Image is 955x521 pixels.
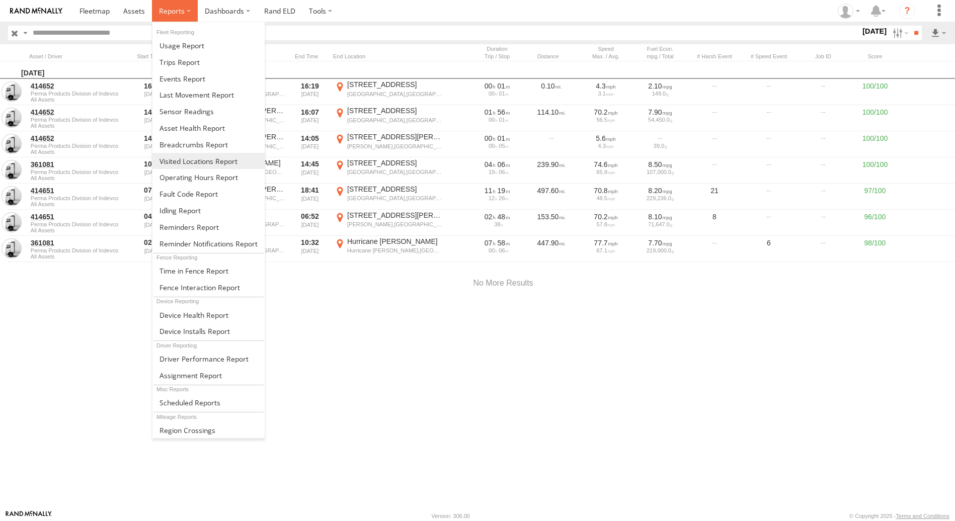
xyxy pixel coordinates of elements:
[636,169,684,175] div: 107,000.0
[31,186,128,195] a: 414651
[798,53,848,60] div: Job ID
[582,81,629,91] div: 4.3
[834,4,863,19] div: Gene Roberts
[333,211,444,235] label: Click to View Event Location
[689,185,740,209] div: 21
[636,91,684,97] div: 149.0
[347,195,442,202] div: [GEOGRAPHIC_DATA],[GEOGRAPHIC_DATA]
[29,53,130,60] div: Click to Sort
[498,134,510,142] span: 01
[347,143,442,150] div: [PERSON_NAME],[GEOGRAPHIC_DATA]
[852,158,898,183] div: 100/100
[489,143,497,149] span: 00
[152,351,265,367] a: Driver Performance Report
[636,108,684,117] div: 7.90
[636,160,684,169] div: 8.50
[347,158,442,167] div: [STREET_ADDRESS]
[636,117,684,123] div: 54,450.0
[498,108,510,116] span: 56
[582,186,629,195] div: 70.8
[582,247,629,253] div: 67.1
[152,70,265,87] a: Full Events Report
[31,134,128,143] a: 414652
[689,211,740,235] div: 8
[152,202,265,219] a: Idling Report
[852,53,898,60] div: Score
[485,187,496,195] span: 11
[473,108,521,117] div: [6961s] 25/08/2025 14:10 - 25/08/2025 16:07
[489,195,497,201] span: 12
[134,158,172,183] div: 10:39 [DATE]
[347,106,442,115] div: [STREET_ADDRESS]
[31,123,128,129] span: Filter Results to this Group
[291,106,329,130] div: 16:07 [DATE]
[489,169,497,175] span: 19
[333,106,444,130] label: Click to View Event Location
[582,91,629,97] div: 3.1
[347,211,442,220] div: [STREET_ADDRESS][PERSON_NAME]
[498,82,510,90] span: 01
[152,323,265,339] a: Device Installs Report
[2,212,22,232] a: View Asset in Asset Management
[2,108,22,128] a: View Asset in Asset Management
[333,158,444,183] label: Click to View Event Location
[152,307,265,323] a: Device Health Report
[21,26,29,40] label: Search Query
[636,81,684,91] div: 2.10
[152,186,265,202] a: Fault Code Report
[152,136,265,153] a: Breadcrumbs Report
[152,279,265,296] a: Fence Interaction Report
[134,80,172,104] div: 16:17 [DATE]
[31,160,128,169] a: 361081
[432,513,470,519] div: Version: 306.00
[31,253,128,259] span: Filter Results to this Group
[291,237,329,261] div: 10:32 [DATE]
[152,120,265,136] a: Asset Health Report
[291,132,329,156] div: 14:05 [DATE]
[152,153,265,169] a: Visited Locations Report
[134,132,172,156] div: 14:04 [DATE]
[582,143,629,149] div: 4.3
[31,143,128,149] span: Perma Products Division of Indevco
[347,132,442,141] div: [STREET_ADDRESS][PERSON_NAME]
[473,160,521,169] div: [14771s] 25/08/2025 10:39 - 25/08/2025 14:45
[582,108,629,117] div: 70.2
[852,237,898,261] div: 98/100
[333,80,444,104] label: Click to View Event Location
[582,221,629,227] div: 57.8
[152,422,265,439] a: Region Crossings
[473,212,521,221] div: [10095s] 25/08/2025 04:04 - 25/08/2025 06:52
[291,211,329,235] div: 06:52 [DATE]
[152,263,265,279] a: Time in Fences Report
[499,117,508,123] span: 01
[526,211,577,235] div: 153.50
[636,195,684,201] div: 229,236.0
[499,169,508,175] span: 06
[347,91,442,98] div: [GEOGRAPHIC_DATA],[GEOGRAPHIC_DATA]
[31,201,128,207] span: Filter Results to this Group
[889,26,910,40] label: Search Filter Options
[636,143,684,149] div: 39.0
[333,185,444,209] label: Click to View Event Location
[333,132,444,156] label: Click to View Event Location
[31,227,128,233] span: Filter Results to this Group
[473,186,521,195] div: [40783s] 25/08/2025 07:21 - 25/08/2025 18:41
[152,235,265,252] a: Service Reminder Notifications Report
[291,53,329,60] div: Click to Sort
[499,143,508,149] span: 05
[930,26,947,40] label: Export results as...
[6,511,52,521] a: Visit our Website
[849,513,949,519] div: © Copyright 2025 -
[347,247,442,254] div: Hurricane [PERSON_NAME],[GEOGRAPHIC_DATA]
[499,247,508,253] span: 06
[152,103,265,120] a: Sensor Readings
[494,221,503,227] span: 38
[582,212,629,221] div: 70.2
[896,513,949,519] a: Terms and Conditions
[31,108,128,117] a: 414652
[291,158,329,183] div: 14:45 [DATE]
[31,149,128,155] span: Filter Results to this Group
[860,26,889,37] label: [DATE]
[636,221,684,227] div: 71,647.0
[152,54,265,70] a: Trips Report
